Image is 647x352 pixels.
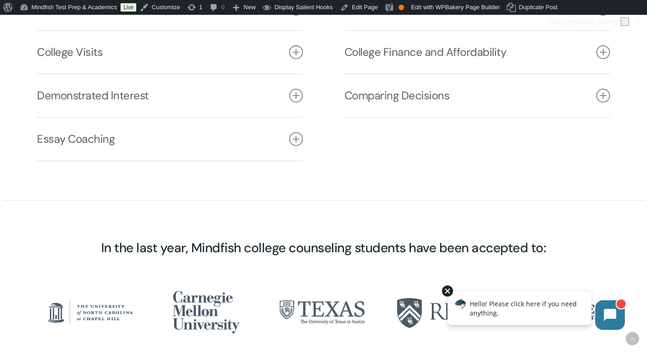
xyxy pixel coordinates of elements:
[37,118,303,160] a: Essay Coaching
[438,284,634,339] iframe: Chatbot
[37,240,610,256] h4: In the last year, Mindfish college counseling students have been accepted to:
[37,74,303,117] a: Demonstrated Interest
[37,31,303,73] a: College Visits
[399,5,404,10] div: OK
[121,3,136,12] a: Live
[546,15,633,30] a: Howdy,
[345,31,611,73] a: College Finance and Affordability
[345,74,611,117] a: Comparing Decisions
[568,18,618,25] span: [PERSON_NAME]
